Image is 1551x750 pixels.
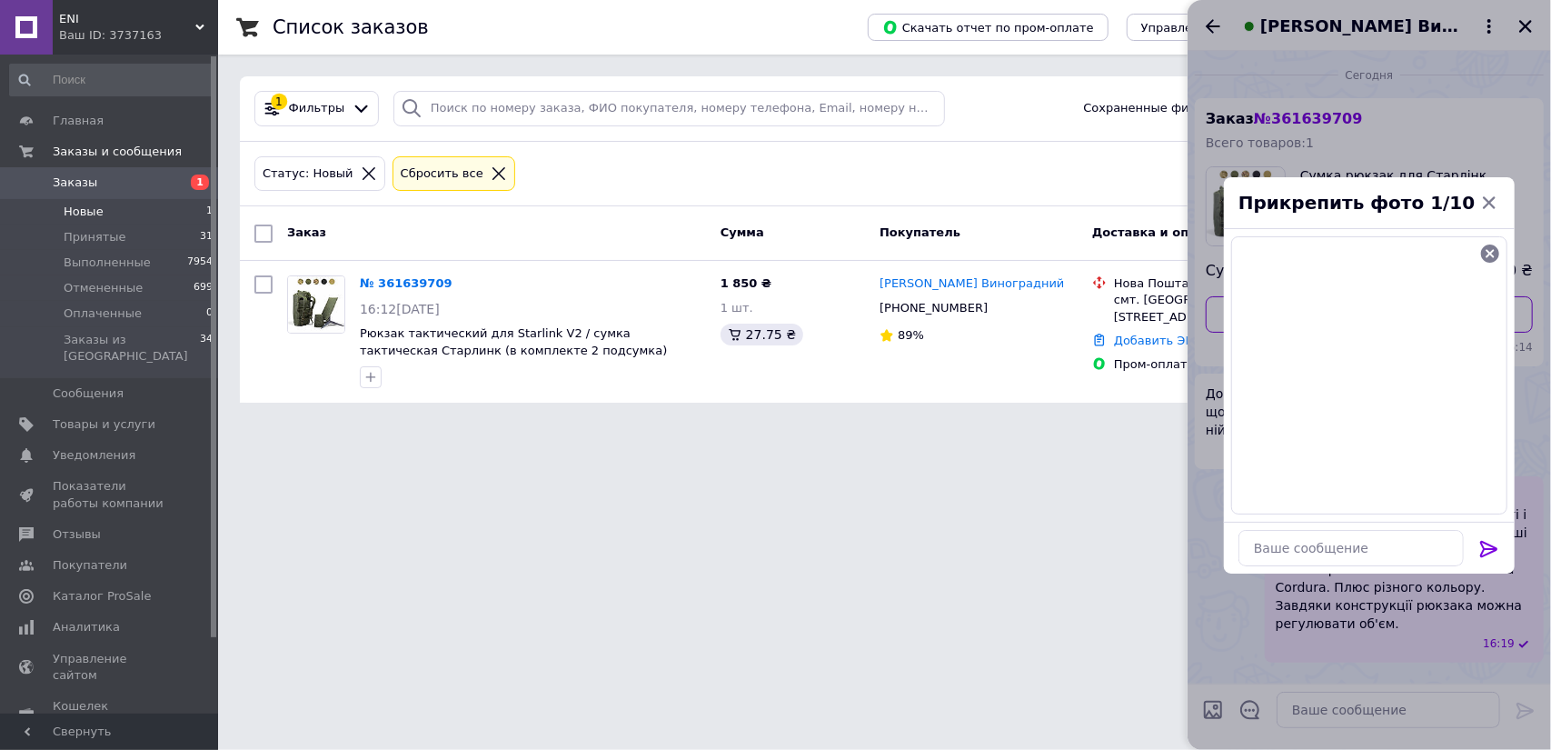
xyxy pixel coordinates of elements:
span: Отмененные [64,280,143,296]
img: Фото товару [288,276,344,333]
span: Выполненные [64,255,151,271]
div: 1 [271,94,287,110]
span: Сумма [721,225,764,239]
span: Управление сайтом [53,651,168,684]
span: Аналитика [53,619,120,635]
input: Поиск [9,64,214,96]
span: Сообщения [53,385,124,402]
span: Доставка и оплата [1092,225,1220,239]
div: Ваш ID: 3737163 [59,27,218,44]
span: 89% [898,328,924,342]
span: Заказы из [GEOGRAPHIC_DATA] [64,332,200,365]
div: Статус: Новый [259,165,357,184]
span: 1 850 ₴ [721,276,771,290]
span: 1 [191,175,209,190]
span: Покупатели [53,557,127,574]
span: Главная [53,113,104,129]
span: Покупатель [880,225,960,239]
span: 16:12[DATE] [360,302,440,316]
span: Отзывы [53,526,101,543]
span: Скачать отчет по пром-оплате [882,19,1094,35]
span: Прикрепить фото 1/10 [1238,192,1476,214]
div: Сбросить все [397,165,487,184]
span: Товары и услуги [53,416,155,433]
input: Поиск по номеру заказа, ФИО покупателя, номеру телефона, Email, номеру накладной [393,91,946,126]
span: Заказы [53,175,97,191]
div: Нова Пошта [1114,275,1333,292]
span: Новые [64,204,104,220]
h1: Список заказов [273,16,429,38]
span: Сохраненные фильтры: [1083,100,1231,117]
span: Принятые [64,229,126,245]
div: смт. [GEOGRAPHIC_DATA], №1: вул. [STREET_ADDRESS] [1114,292,1333,325]
span: 0 [206,305,213,322]
a: Рюкзак тактический для Starlink V2 / сумка тактическая Старлинк (в комплекте 2 подсумка) [360,326,667,357]
span: Заказы и сообщения [53,144,182,160]
button: Управление статусами [1127,14,1298,41]
span: Уведомления [53,447,135,464]
div: Пром-оплата [1114,356,1333,373]
span: Кошелек компании [53,698,168,731]
span: 1 шт. [721,301,753,315]
span: Управление статусами [1141,21,1284,35]
a: Добавить ЭН [1114,334,1194,347]
span: 7954 [187,255,213,271]
span: Фильтры [289,100,345,117]
div: 27.75 ₴ [721,324,803,345]
a: № 361639709 [360,276,452,290]
button: Скачать отчет по пром-оплате [868,14,1109,41]
span: Заказ [287,225,326,239]
a: [PERSON_NAME] Виноградний [880,275,1064,293]
div: [PHONE_NUMBER] [876,296,991,320]
span: ENI [59,11,195,27]
span: 31 [200,229,213,245]
span: Каталог ProSale [53,588,151,605]
span: 699 [194,280,213,296]
span: Оплаченные [64,305,142,322]
span: 34 [200,332,213,365]
a: Фото товару [287,275,345,334]
span: 1 [206,204,213,220]
span: Показатели работы компании [53,478,168,511]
